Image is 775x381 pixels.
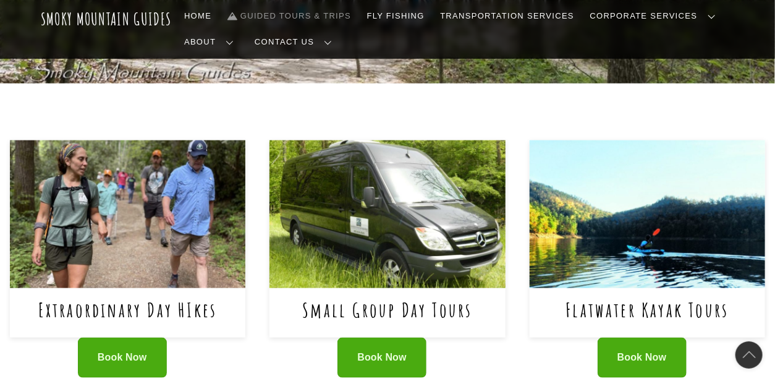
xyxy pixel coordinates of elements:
[10,140,245,288] img: Extraordinary Day HIkes
[250,29,342,55] a: Contact Us
[337,338,426,378] a: Book Now
[617,351,667,364] span: Book Now
[179,29,244,55] a: About
[530,140,765,288] img: Flatwater Kayak Tours
[78,338,167,378] a: Book Now
[362,3,430,29] a: Fly Fishing
[357,351,407,364] span: Book Now
[41,9,172,29] a: Smoky Mountain Guides
[98,351,147,364] span: Book Now
[222,3,356,29] a: Guided Tours & Trips
[179,3,216,29] a: Home
[565,297,729,322] a: Flatwater Kayak Tours
[38,297,218,322] a: Extraordinary Day HIkes
[598,338,687,378] a: Book Now
[585,3,726,29] a: Corporate Services
[436,3,579,29] a: Transportation Services
[269,140,505,288] img: Small Group Day Tours
[302,297,472,322] a: Small Group Day Tours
